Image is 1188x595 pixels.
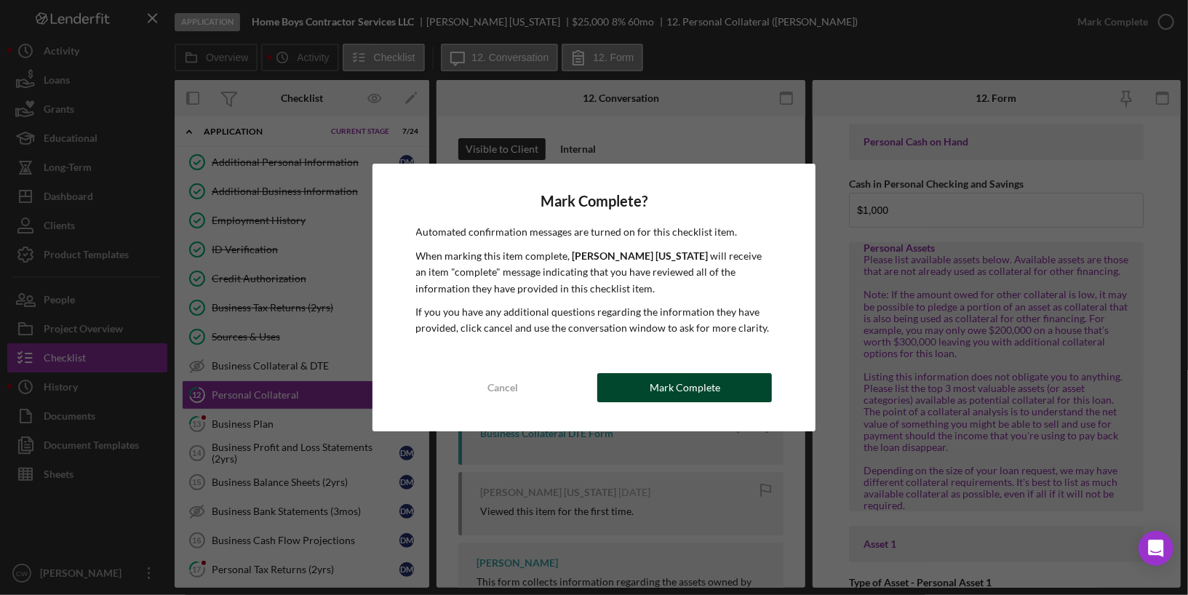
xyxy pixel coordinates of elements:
[573,249,709,262] b: [PERSON_NAME] [US_STATE]
[488,373,519,402] div: Cancel
[416,304,773,337] p: If you you have any additional questions regarding the information they have provided, click canc...
[416,193,773,209] h4: Mark Complete?
[416,373,591,402] button: Cancel
[597,373,772,402] button: Mark Complete
[416,224,773,240] p: Automated confirmation messages are turned on for this checklist item.
[1139,531,1173,566] div: Open Intercom Messenger
[650,373,720,402] div: Mark Complete
[416,248,773,297] p: When marking this item complete, will receive an item "complete" message indicating that you have...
